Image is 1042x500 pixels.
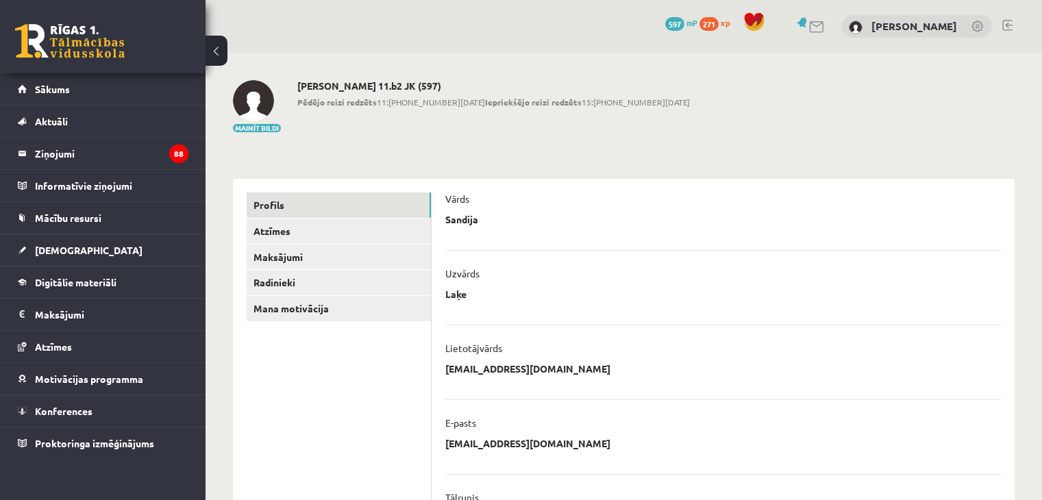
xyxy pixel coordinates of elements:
[18,299,188,330] a: Maksājumi
[445,437,610,449] p: [EMAIL_ADDRESS][DOMAIN_NAME]
[35,170,188,201] legend: Informatīvie ziņojumi
[665,17,697,28] a: 597 mP
[18,363,188,395] a: Motivācijas programma
[18,395,188,427] a: Konferences
[247,218,431,244] a: Atzīmes
[18,202,188,234] a: Mācību resursi
[18,105,188,137] a: Aktuāli
[297,80,690,92] h2: [PERSON_NAME] 11.b2 JK (597)
[721,17,730,28] span: xp
[18,234,188,266] a: [DEMOGRAPHIC_DATA]
[445,213,478,225] p: Sandija
[445,342,502,354] p: Lietotājvārds
[18,73,188,105] a: Sākums
[35,405,92,417] span: Konferences
[233,124,281,132] button: Mainīt bildi
[247,270,431,295] a: Radinieki
[35,83,70,95] span: Sākums
[485,97,582,108] b: Iepriekšējo reizi redzēts
[35,276,116,288] span: Digitālie materiāli
[35,340,72,353] span: Atzīmes
[445,362,610,375] p: [EMAIL_ADDRESS][DOMAIN_NAME]
[247,192,431,218] a: Profils
[247,245,431,270] a: Maksājumi
[18,138,188,169] a: Ziņojumi88
[35,212,101,224] span: Mācību resursi
[445,416,476,429] p: E-pasts
[665,17,684,31] span: 597
[445,267,480,279] p: Uzvārds
[247,296,431,321] a: Mana motivācija
[871,19,957,33] a: [PERSON_NAME]
[35,299,188,330] legend: Maksājumi
[297,97,377,108] b: Pēdējo reizi redzēts
[686,17,697,28] span: mP
[699,17,719,31] span: 271
[35,373,143,385] span: Motivācijas programma
[849,21,863,34] img: Sandija Laķe
[297,96,690,108] span: 11:[PHONE_NUMBER][DATE] 15:[PHONE_NUMBER][DATE]
[15,24,125,58] a: Rīgas 1. Tālmācības vidusskola
[233,80,274,121] img: Sandija Laķe
[18,427,188,459] a: Proktoringa izmēģinājums
[445,192,469,205] p: Vārds
[18,331,188,362] a: Atzīmes
[18,170,188,201] a: Informatīvie ziņojumi
[35,138,188,169] legend: Ziņojumi
[18,266,188,298] a: Digitālie materiāli
[169,145,188,163] i: 88
[35,244,142,256] span: [DEMOGRAPHIC_DATA]
[35,115,68,127] span: Aktuāli
[699,17,736,28] a: 271 xp
[35,437,154,449] span: Proktoringa izmēģinājums
[445,288,467,300] p: Laķe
